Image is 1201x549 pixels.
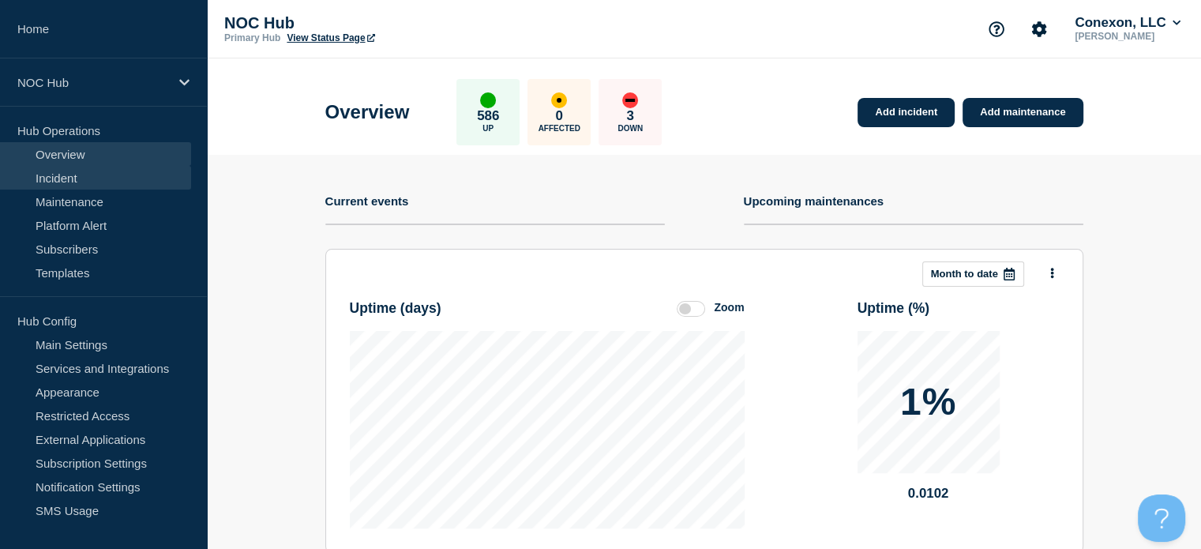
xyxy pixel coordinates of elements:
[482,124,494,133] p: Up
[480,92,496,108] div: up
[551,92,567,108] div: affected
[858,486,1000,502] p: 0.0102
[17,76,169,89] p: NOC Hub
[224,32,280,43] p: Primary Hub
[539,124,580,133] p: Affected
[1072,15,1184,31] button: Conexon, LLC
[350,300,441,317] h3: Uptime ( days )
[980,13,1013,46] button: Support
[858,300,930,317] h3: Uptime ( % )
[622,92,638,108] div: down
[1023,13,1056,46] button: Account settings
[963,98,1083,127] a: Add maintenance
[1072,31,1184,42] p: [PERSON_NAME]
[617,124,643,133] p: Down
[287,32,374,43] a: View Status Page
[325,194,409,208] h4: Current events
[224,14,540,32] p: NOC Hub
[744,194,884,208] h4: Upcoming maintenances
[931,268,998,280] p: Month to date
[858,98,955,127] a: Add incident
[1138,494,1185,542] iframe: Help Scout Beacon - Open
[714,301,744,314] div: Zoom
[922,261,1024,287] button: Month to date
[477,108,499,124] p: 586
[556,108,563,124] p: 0
[325,101,410,123] h1: Overview
[627,108,634,124] p: 3
[900,383,956,421] p: 1%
